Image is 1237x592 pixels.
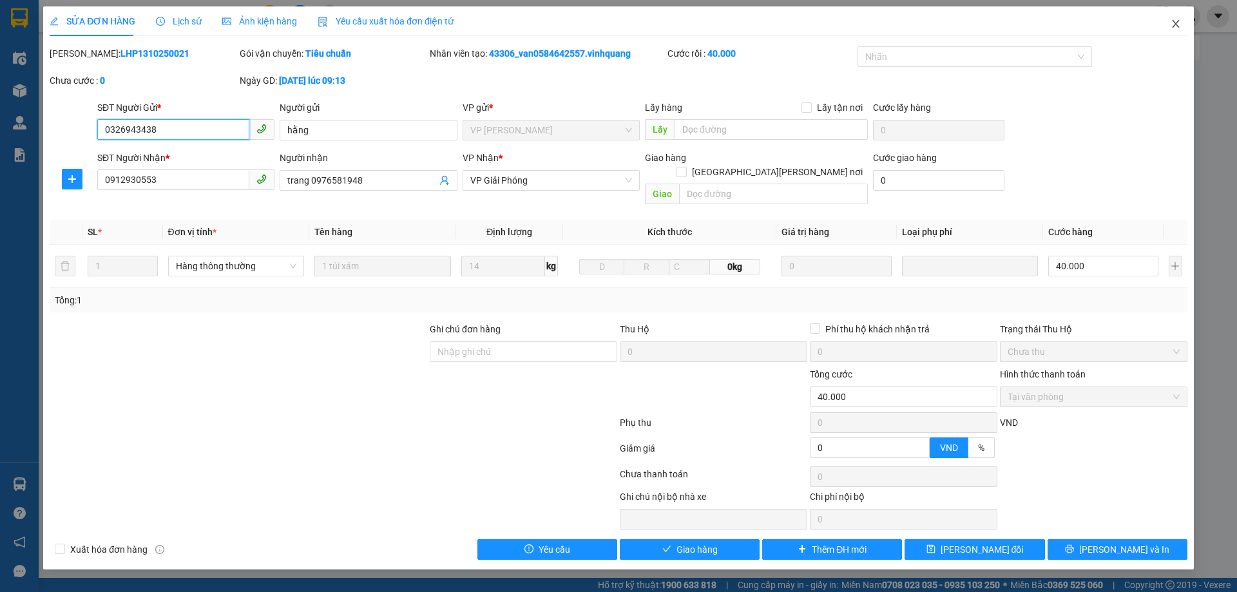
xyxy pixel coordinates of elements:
[156,16,202,26] span: Lịch sử
[1008,342,1180,361] span: Chưa thu
[897,220,1044,245] th: Loại phụ phí
[477,539,617,560] button: exclamation-circleYêu cầu
[55,256,75,276] button: delete
[1000,322,1187,336] div: Trạng thái Thu Hộ
[620,490,807,509] div: Ghi chú nội bộ nhà xe
[662,544,671,555] span: check
[675,119,868,140] input: Dọc đường
[645,184,679,204] span: Giao
[762,539,902,560] button: plusThêm ĐH mới
[873,120,1004,140] input: Cước lấy hàng
[905,539,1044,560] button: save[PERSON_NAME] đổi
[1048,227,1093,237] span: Cước hàng
[1048,539,1187,560] button: printer[PERSON_NAME] và In
[62,169,82,189] button: plus
[1000,369,1086,379] label: Hình thức thanh toán
[978,443,984,453] span: %
[1171,19,1181,29] span: close
[1008,387,1180,406] span: Tại văn phòng
[645,119,675,140] span: Lấy
[941,542,1024,557] span: [PERSON_NAME] đổi
[314,227,352,237] span: Tên hàng
[120,48,189,59] b: LHP1310250021
[1158,6,1194,43] button: Close
[667,46,855,61] div: Cước rồi :
[305,48,351,59] b: Tiêu chuẩn
[782,256,891,276] input: 0
[489,48,631,59] b: 43306_van0584642557.vinhquang
[1065,544,1074,555] span: printer
[579,259,625,274] input: D
[430,46,665,61] div: Nhân viên tạo:
[318,16,454,26] span: Yêu cầu xuất hóa đơn điện tử
[256,124,267,134] span: phone
[810,490,997,509] div: Chi phí nội bộ
[50,73,237,88] div: Chưa cước :
[820,322,935,336] span: Phí thu hộ khách nhận trả
[100,75,105,86] b: 0
[155,545,164,554] span: info-circle
[62,174,82,184] span: plus
[470,171,632,190] span: VP Giải Phóng
[620,539,760,560] button: checkGiao hàng
[545,256,558,276] span: kg
[810,369,852,379] span: Tổng cước
[256,174,267,184] span: phone
[50,17,59,26] span: edit
[430,341,617,362] input: Ghi chú đơn hàng
[873,153,937,163] label: Cước giao hàng
[222,17,231,26] span: picture
[463,153,499,163] span: VP Nhận
[618,415,809,438] div: Phụ thu
[463,100,640,115] div: VP gửi
[710,259,760,274] span: 0kg
[240,73,427,88] div: Ngày GD:
[524,544,533,555] span: exclamation-circle
[240,46,427,61] div: Gói vận chuyển:
[618,441,809,464] div: Giảm giá
[318,17,328,27] img: icon
[280,151,457,165] div: Người nhận
[624,259,669,274] input: R
[676,542,718,557] span: Giao hàng
[486,227,532,237] span: Định lượng
[940,443,958,453] span: VND
[1169,256,1182,276] button: plus
[314,256,451,276] input: VD: Bàn, Ghế
[176,256,297,276] span: Hàng thông thường
[279,75,345,86] b: [DATE] lúc 09:13
[645,102,682,113] span: Lấy hàng
[669,259,710,274] input: C
[97,100,274,115] div: SĐT Người Gửi
[539,542,570,557] span: Yêu cầu
[1000,417,1018,428] span: VND
[618,467,809,490] div: Chưa thanh toán
[222,16,297,26] span: Ảnh kiện hàng
[679,184,868,204] input: Dọc đường
[782,227,829,237] span: Giá trị hàng
[1079,542,1169,557] span: [PERSON_NAME] và In
[430,324,501,334] label: Ghi chú đơn hàng
[97,151,274,165] div: SĐT Người Nhận
[620,324,649,334] span: Thu Hộ
[645,153,686,163] span: Giao hàng
[88,227,98,237] span: SL
[812,542,867,557] span: Thêm ĐH mới
[50,16,135,26] span: SỬA ĐƠN HÀNG
[647,227,692,237] span: Kích thước
[156,17,165,26] span: clock-circle
[873,170,1004,191] input: Cước giao hàng
[439,175,450,186] span: user-add
[55,293,477,307] div: Tổng: 1
[687,165,868,179] span: [GEOGRAPHIC_DATA][PERSON_NAME] nơi
[50,46,237,61] div: [PERSON_NAME]:
[926,544,935,555] span: save
[280,100,457,115] div: Người gửi
[470,120,632,140] span: VP LÊ HỒNG PHONG
[707,48,736,59] b: 40.000
[812,100,868,115] span: Lấy tận nơi
[65,542,153,557] span: Xuất hóa đơn hàng
[873,102,931,113] label: Cước lấy hàng
[798,544,807,555] span: plus
[168,227,216,237] span: Đơn vị tính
